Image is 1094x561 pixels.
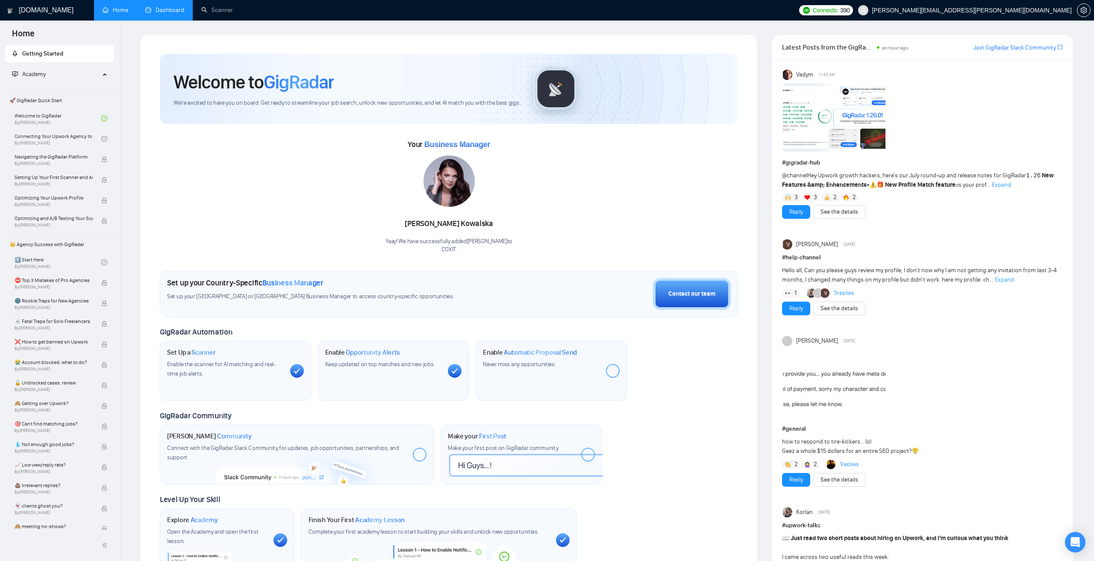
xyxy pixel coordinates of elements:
span: rocket [12,50,18,56]
span: check-circle [101,259,107,265]
span: lock [101,197,107,203]
span: 390 [840,6,850,15]
span: Korlan [796,508,813,517]
a: Connecting Your Upwork Agency to GigRadarBy[PERSON_NAME] [15,129,101,148]
span: GigRadar Automation [160,327,232,337]
a: Reply [789,207,803,217]
h1: [PERSON_NAME] [167,432,252,441]
span: Optimizing and A/B Testing Your Scanner for Better Results [15,214,93,223]
span: By [PERSON_NAME] [15,223,93,228]
img: ❤️ [804,194,810,200]
a: See the details [820,207,858,217]
span: 3 [814,193,817,202]
h1: Enable [325,348,400,357]
h1: Set Up a [167,348,215,357]
a: Reply [789,475,803,485]
span: setting [1077,7,1090,14]
span: check-circle [101,136,107,142]
span: lock [101,177,107,183]
button: Reply [782,302,810,315]
span: Hello all, Can you please guys review my profile, I don't now why I am not getting any invitation... [782,267,1057,283]
span: lock [101,444,107,450]
span: Expand [992,181,1011,188]
span: Automatic Proposal Send [504,348,577,357]
span: First Post [479,432,506,441]
span: lock [101,300,107,306]
a: Join GigRadar Slack Community [973,43,1056,53]
div: Open Intercom Messenger [1065,532,1085,552]
button: setting [1077,3,1091,17]
img: F09AC4U7ATU-image.png [783,83,885,152]
span: lock [101,280,107,286]
span: By [PERSON_NAME] [15,182,93,187]
a: export [1058,43,1063,51]
img: Vishal Suthar [783,239,793,250]
div: Contact our team [668,289,715,299]
h1: Welcome to [174,70,334,94]
span: user [860,7,866,13]
span: Getting Started [22,50,63,57]
div: Yaay! We have successfully added [PERSON_NAME] to [385,238,512,254]
span: lock [101,156,107,162]
span: By [PERSON_NAME] [15,408,93,413]
span: Hey Upwork growth hackers, here's our July round-up and release notes for GigRadar • is your prof... [782,172,1054,188]
span: Enable the scanner for AI matching and real-time job alerts. [167,361,276,377]
span: [DATE] [844,241,855,248]
span: 🎁 [876,181,884,188]
a: dashboardDashboard [145,6,184,14]
span: By [PERSON_NAME] [15,449,93,454]
span: 👻 clients ghost you? [15,502,93,510]
img: 🙌 [785,194,791,200]
h1: # gigradar-hub [782,158,1063,167]
span: By [PERSON_NAME] [15,161,93,166]
span: ⛔ Top 3 Mistakes of Pro Agencies [15,276,93,285]
span: lock [101,464,107,470]
h1: # general [782,424,1063,434]
span: an hour ago [882,45,909,51]
span: check-circle [101,115,107,121]
a: 5replies [834,289,854,297]
img: logo [7,4,13,18]
div: [PERSON_NAME] Kowalska [385,217,512,231]
img: 1687292892678-26.jpg [423,156,475,207]
span: 2 [814,460,817,469]
a: 1️⃣ Start HereBy[PERSON_NAME] [15,253,101,272]
a: searchScanner [201,6,233,14]
li: Getting Started [5,45,114,62]
span: Complete your first academy lesson to start building your skills and unlock new opportunities. [309,528,539,535]
span: lock [101,485,107,491]
a: See the details [820,475,858,485]
span: Latest Posts from the GigRadar Community [782,42,874,53]
span: ⚠️ [869,181,876,188]
h1: Make your [448,432,506,441]
img: Korlan [783,507,793,517]
span: Navigating the GigRadar Platform [15,153,93,161]
a: See the details [820,304,858,313]
span: Setting Up Your First Scanner and Auto-Bidder [15,173,93,182]
img: 🤦 [804,461,810,467]
button: Reply [782,205,810,219]
span: Set up your [GEOGRAPHIC_DATA] or [GEOGRAPHIC_DATA] Business Manager to access country-specific op... [167,293,506,301]
span: Business Manager [262,278,323,288]
img: Vadym [783,70,793,80]
span: lock [101,321,107,327]
span: lock [101,362,107,368]
h1: # upwork-talks [782,521,1063,530]
span: [PERSON_NAME] [796,336,838,346]
span: lock [101,526,107,532]
h1: # help-channel [782,253,1063,262]
code: 1.26 [1026,172,1041,179]
span: Academy [22,70,46,78]
img: slackcommunity-bg.png [215,445,379,484]
span: 🔓 Unblocked cases: review [15,379,93,387]
a: Welcome to GigRadarBy[PERSON_NAME] [15,109,101,128]
span: Academy [12,70,46,78]
img: upwork-logo.png [803,7,810,14]
span: By [PERSON_NAME] [15,285,93,290]
span: lock [101,505,107,511]
span: By [PERSON_NAME] [15,469,93,474]
span: 😭 Account blocked: what to do? [15,358,93,367]
h1: Finish Your First [309,516,405,524]
span: By [PERSON_NAME] [15,510,93,515]
span: lock [101,218,107,224]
